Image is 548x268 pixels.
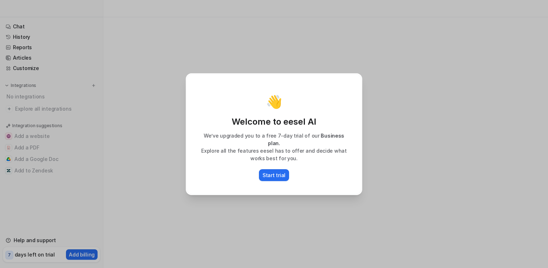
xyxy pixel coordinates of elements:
[194,147,354,162] p: Explore all the features eesel has to offer and decide what works best for you.
[266,94,282,109] p: 👋
[194,132,354,147] p: We’ve upgraded you to a free 7-day trial of our
[259,169,289,181] button: Start trial
[263,171,285,179] p: Start trial
[194,116,354,128] p: Welcome to eesel AI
